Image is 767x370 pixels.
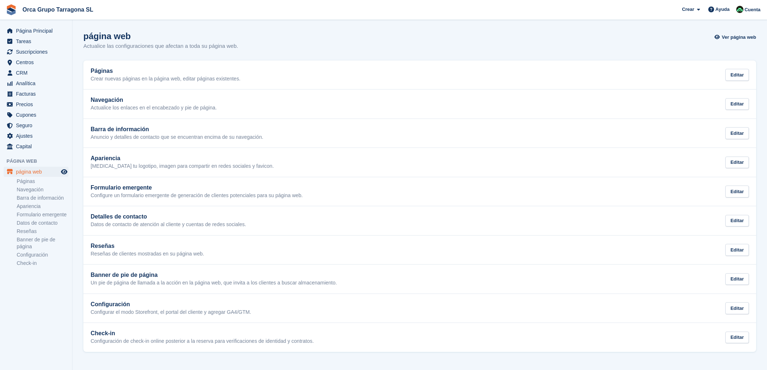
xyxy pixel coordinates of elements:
span: Cupones [16,110,59,120]
a: menu [4,36,69,46]
span: Crear [682,6,694,13]
p: Un pie de página de llamada a la acción en la página web, que invita a los clientes a buscar alma... [91,280,337,286]
h2: Formulario emergente [91,184,303,191]
a: menu [4,47,69,57]
a: menu [4,110,69,120]
span: Página Principal [16,26,59,36]
p: Actualice los enlaces en el encabezado y pie de página. [91,105,217,111]
a: Apariencia [17,203,69,210]
a: Configuración [17,251,69,258]
h2: Barra de información [91,126,263,133]
a: Formulario emergente Configure un formulario emergente de generación de clientes potenciales para... [83,177,756,206]
span: Capital [16,141,59,151]
span: Analítica [16,78,59,88]
h2: Configuración [91,301,251,308]
p: Crear nuevas páginas en la página web, editar páginas existentes. [91,76,240,82]
div: Editar [725,98,749,110]
p: Configure un formulario emergente de generación de clientes potenciales para su página web. [91,192,303,199]
a: Detalles de contacto Datos de contacto de atención al cliente y cuentas de redes sociales. Editar [83,206,756,235]
span: Facturas [16,89,59,99]
span: Ajustes [16,131,59,141]
a: menu [4,57,69,67]
img: stora-icon-8386f47178a22dfd0bd8f6a31ec36ba5ce8667c1dd55bd0f319d3a0aa187defe.svg [6,4,17,15]
h2: Check-in [91,330,314,337]
a: Orca Grupo Tarragona SL [20,4,96,16]
h2: Banner de pie de página [91,272,337,278]
div: Editar [725,215,749,227]
a: menu [4,131,69,141]
h2: Apariencia [91,155,274,162]
a: menu [4,78,69,88]
p: Datos de contacto de atención al cliente y cuentas de redes sociales. [91,221,246,228]
div: Editar [725,69,749,81]
span: Precios [16,99,59,109]
a: Navegación Actualice los enlaces en el encabezado y pie de página. Editar [83,90,756,119]
img: Tania [736,6,743,13]
h2: Reseñas [91,243,204,249]
a: Banner de pie de página [17,236,69,250]
p: Actualice las configuraciones que afectan a toda su página web. [83,42,238,50]
span: Ver página web [722,34,756,41]
a: menú [4,167,69,177]
span: Seguro [16,120,59,130]
span: Ayuda [716,6,730,13]
a: Ver página web [716,31,756,43]
p: [MEDICAL_DATA] tu logotipo, imagen para compartir en redes sociales y favicon. [91,163,274,170]
p: Anuncio y detalles de contacto que se encuentran encima de su navegación. [91,134,263,141]
span: Página web [7,158,72,165]
a: Reseñas Reseñas de clientes mostradas en su página web. Editar [83,236,756,265]
span: Suscripciones [16,47,59,57]
h2: Navegación [91,97,217,103]
a: Páginas [17,178,69,185]
a: Formulario emergente [17,211,69,218]
a: Check-in [17,260,69,267]
a: Páginas Crear nuevas páginas en la página web, editar páginas existentes. Editar [83,61,756,90]
a: Banner de pie de página Un pie de página de llamada a la acción en la página web, que invita a lo... [83,265,756,294]
span: CRM [16,68,59,78]
a: menu [4,89,69,99]
p: Configurar el modo Storefront, el portal del cliente y agregar GA4/GTM. [91,309,251,316]
a: Reseñas [17,228,69,235]
div: Editar [725,127,749,139]
a: Configuración Configurar el modo Storefront, el portal del cliente y agregar GA4/GTM. Editar [83,294,756,323]
a: menu [4,141,69,151]
span: Cuenta [745,6,760,13]
h2: Detalles de contacto [91,213,246,220]
h2: Páginas [91,68,240,74]
p: Configuración de check-in online posterior a la reserva para verificaciones de identidad y contra... [91,338,314,345]
a: menu [4,68,69,78]
a: menu [4,26,69,36]
a: Apariencia [MEDICAL_DATA] tu logotipo, imagen para compartir en redes sociales y favicon. Editar [83,148,756,177]
span: página web [16,167,59,177]
div: Editar [725,186,749,198]
div: Editar [725,157,749,169]
div: Editar [725,302,749,314]
a: Vista previa de la tienda [60,167,69,176]
span: Tareas [16,36,59,46]
p: Reseñas de clientes mostradas en su página web. [91,251,204,257]
a: Barra de información [17,195,69,201]
a: menu [4,99,69,109]
div: Editar [725,244,749,256]
div: Editar [725,332,749,344]
a: Check-in Configuración de check-in online posterior a la reserva para verificaciones de identidad... [83,323,756,352]
a: Datos de contacto [17,220,69,226]
div: Editar [725,273,749,285]
a: Barra de información Anuncio y detalles de contacto que se encuentran encima de su navegación. Ed... [83,119,756,148]
a: Navegación [17,186,69,193]
span: Centros [16,57,59,67]
a: menu [4,120,69,130]
h1: página web [83,31,238,41]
